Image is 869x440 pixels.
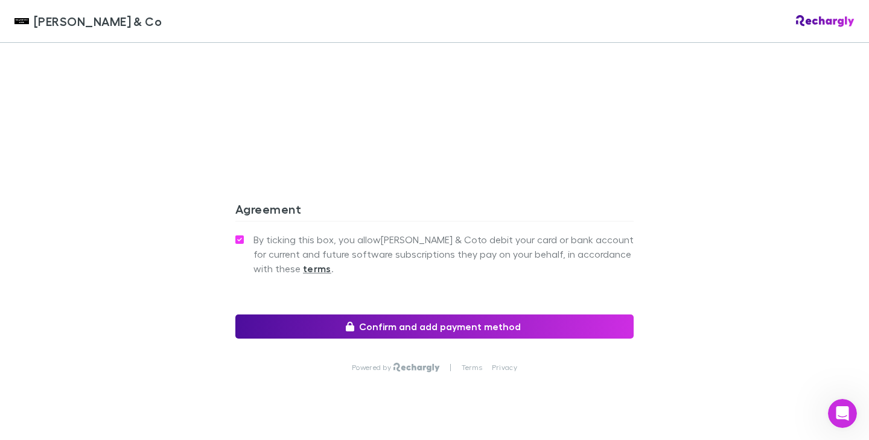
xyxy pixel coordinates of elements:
span: [PERSON_NAME] & Co [34,12,162,30]
span: By ticking this box, you allow [PERSON_NAME] & Co to debit your card or bank account for current ... [253,232,634,276]
h3: Agreement [235,202,634,221]
a: Terms [462,363,482,372]
iframe: Intercom live chat [828,399,857,428]
img: Rechargly Logo [796,15,855,27]
img: Shaddock & Co's Logo [14,14,29,28]
p: Powered by [352,363,393,372]
strong: terms [303,263,331,275]
button: Confirm and add payment method [235,314,634,339]
p: | [450,363,451,372]
img: Rechargly Logo [393,363,440,372]
a: Privacy [492,363,517,372]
